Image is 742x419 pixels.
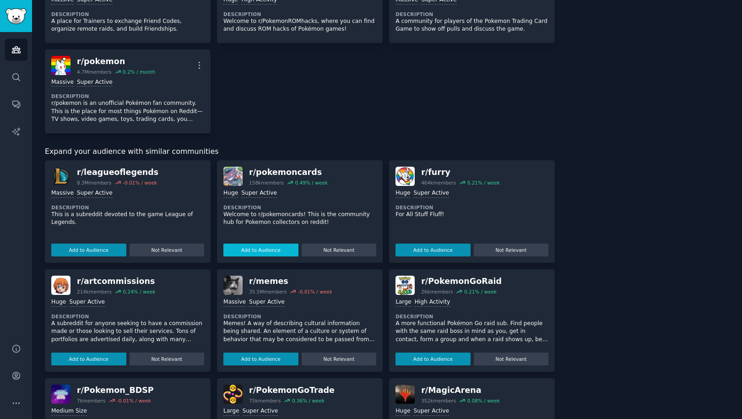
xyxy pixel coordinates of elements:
img: pokemon [51,56,70,75]
div: Large [223,407,239,416]
div: -0.01 % / week [298,288,332,295]
p: r/pokemon is an unofficial Pokémon fan community. This is the place for most things Pokémon on Re... [51,99,204,124]
p: This is a subreddit devoted to the game League of Legends. [51,211,204,227]
div: 0.24 % / week [123,288,155,295]
div: Massive [223,298,246,307]
div: Super Active [69,298,105,307]
div: Super Active [413,189,449,198]
div: 214k members [77,288,112,295]
div: Large [395,298,411,307]
p: For All Stuff Fluff! [395,211,548,219]
dt: Description [51,11,204,17]
p: A community for players of the Pokemon Trading Card Game to show off pulls and discuss the game. [395,17,548,33]
div: 0.2 % / month [123,69,155,75]
dt: Description [51,93,204,99]
img: PokemonGoTrade [223,385,243,404]
img: Pokemon_BDSP [51,385,70,404]
button: Not Relevant [130,353,205,365]
div: 75k members [249,397,281,404]
img: pokemoncards [223,167,243,186]
dt: Description [223,11,376,17]
img: GummySearch logo [5,8,27,24]
div: r/ artcommissions [77,276,156,287]
img: leagueoflegends [51,167,70,186]
div: r/ furry [421,167,500,178]
div: Medium Size [51,407,87,416]
p: Welcome to r/pokemoncards! This is the community hub for Pokemon collectors on reddit! [223,211,376,227]
button: Add to Audience [395,353,471,365]
dt: Description [223,204,376,211]
div: 0.49 % / week [295,180,328,186]
img: memes [223,276,243,295]
div: 0.08 % / week [467,397,500,404]
button: Not Relevant [130,244,205,256]
button: Add to Audience [51,244,126,256]
p: Memes! A way of describing cultural information being shared. An element of a culture or system o... [223,320,376,344]
a: pokemonr/pokemon4.7Mmembers0.2% / monthMassiveSuper ActiveDescriptionr/pokemon is an unofficial P... [45,49,211,133]
p: A more functional Pokémon Go raid sub. Find people with the same raid boss in mind as you, get in... [395,320,548,344]
div: Huge [223,189,238,198]
div: Massive [51,189,74,198]
div: 26k members [421,288,453,295]
p: Welcome to r/PokemonROMhacks, where you can find and discuss ROM hacks of Pokémon games! [223,17,376,33]
div: 464k members [421,180,456,186]
div: r/ pokemon [77,56,155,67]
div: r/ PokemonGoRaid [421,276,502,287]
button: Not Relevant [474,244,549,256]
div: -0.01 % / week [123,180,157,186]
dt: Description [395,11,548,17]
dt: Description [395,313,548,320]
div: r/ Pokemon_BDSP [77,385,154,396]
dt: Description [395,204,548,211]
img: artcommissions [51,276,70,295]
div: Super Active [243,407,278,416]
div: r/ pokemoncards [249,167,328,178]
div: Huge [51,298,66,307]
div: r/ MagicArena [421,385,500,396]
div: r/ leagueoflegends [77,167,158,178]
img: furry [395,167,415,186]
div: 8.3M members [77,180,112,186]
img: MagicArena [395,385,415,404]
button: Add to Audience [223,244,298,256]
p: A place for Trainers to exchange Friend Codes, organize remote raids, and build Friendships. [51,17,204,33]
div: r/ PokemonGoTrade [249,385,335,396]
div: 158k members [249,180,284,186]
div: r/ memes [249,276,332,287]
dt: Description [51,204,204,211]
div: 0.21 % / week [464,288,497,295]
div: 7k members [77,397,106,404]
div: Huge [395,189,410,198]
span: Expand your audience with similar communities [45,146,218,158]
dt: Description [51,313,204,320]
div: High Activity [415,298,450,307]
div: 0.21 % / week [467,180,500,186]
button: Add to Audience [223,353,298,365]
div: Super Active [77,78,113,87]
div: Huge [395,407,410,416]
div: 4.7M members [77,69,112,75]
button: Not Relevant [302,353,377,365]
img: PokemonGoRaid [395,276,415,295]
div: Super Active [413,407,449,416]
div: Super Active [241,189,277,198]
button: Add to Audience [51,353,126,365]
button: Not Relevant [302,244,377,256]
div: -0.01 % / week [117,397,151,404]
dt: Description [223,313,376,320]
div: Super Active [77,189,113,198]
p: A subreddit for anyone seeking to have a commission made or those looking to sell their services.... [51,320,204,344]
button: Not Relevant [474,353,549,365]
div: 0.36 % / week [292,397,325,404]
div: Massive [51,78,74,87]
div: 352k members [421,397,456,404]
button: Add to Audience [395,244,471,256]
div: Super Active [249,298,285,307]
div: 35.5M members [249,288,287,295]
